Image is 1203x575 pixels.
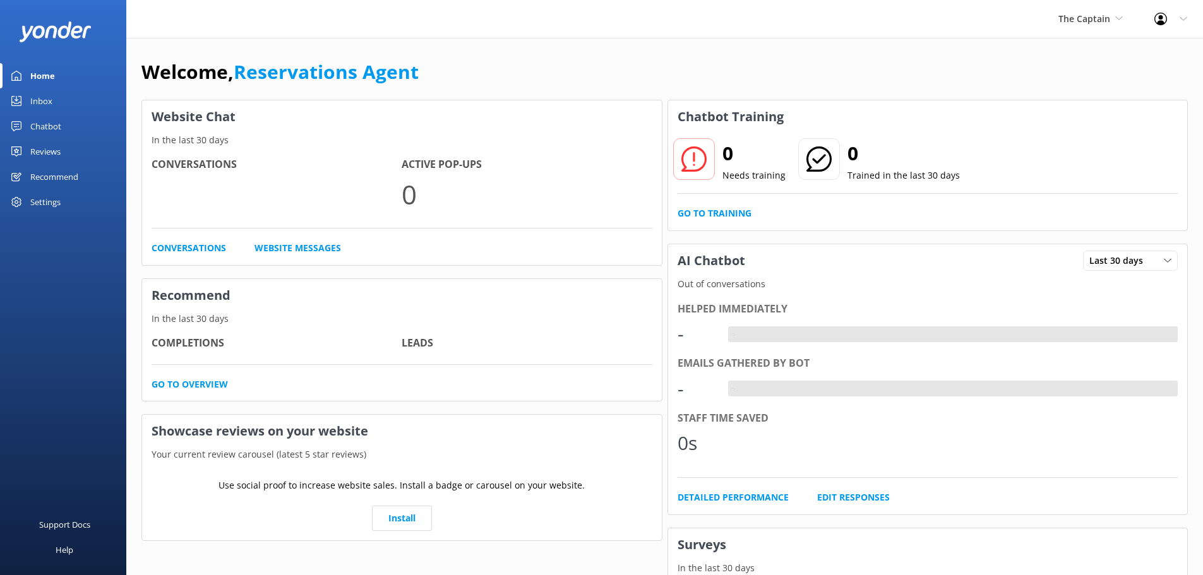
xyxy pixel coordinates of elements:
[30,164,78,189] div: Recommend
[678,355,1178,372] div: Emails gathered by bot
[19,21,92,42] img: yonder-white-logo.png
[668,277,1188,291] p: Out of conversations
[152,157,402,173] h4: Conversations
[39,512,90,537] div: Support Docs
[817,490,890,504] a: Edit Responses
[56,537,73,562] div: Help
[1058,13,1110,25] span: The Captain
[30,189,61,215] div: Settings
[30,63,55,88] div: Home
[142,312,662,326] p: In the last 30 days
[142,279,662,312] h3: Recommend
[678,490,789,504] a: Detailed Performance
[142,100,662,133] h3: Website Chat
[678,301,1178,317] div: Helped immediately
[30,88,52,114] div: Inbox
[30,114,61,139] div: Chatbot
[234,59,419,85] a: Reservations Agent
[847,169,960,182] p: Trained in the last 30 days
[402,157,652,173] h4: Active Pop-ups
[722,138,786,169] h2: 0
[847,138,960,169] h2: 0
[668,244,755,277] h3: AI Chatbot
[678,374,715,404] div: -
[218,478,585,492] p: Use social proof to increase website sales. Install a badge or carousel on your website.
[402,335,652,352] h4: Leads
[1089,254,1151,268] span: Last 30 days
[141,57,419,87] h1: Welcome,
[678,428,715,458] div: 0s
[728,381,738,397] div: -
[668,561,1188,575] p: In the last 30 days
[254,241,341,255] a: Website Messages
[668,528,1188,561] h3: Surveys
[142,133,662,147] p: In the last 30 days
[372,506,432,531] a: Install
[142,448,662,461] p: Your current review carousel (latest 5 star reviews)
[30,139,61,164] div: Reviews
[668,100,793,133] h3: Chatbot Training
[728,326,738,343] div: -
[678,410,1178,427] div: Staff time saved
[722,169,786,182] p: Needs training
[152,335,402,352] h4: Completions
[678,206,751,220] a: Go to Training
[152,377,228,391] a: Go to overview
[402,173,652,215] p: 0
[142,415,662,448] h3: Showcase reviews on your website
[678,319,715,349] div: -
[152,241,226,255] a: Conversations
